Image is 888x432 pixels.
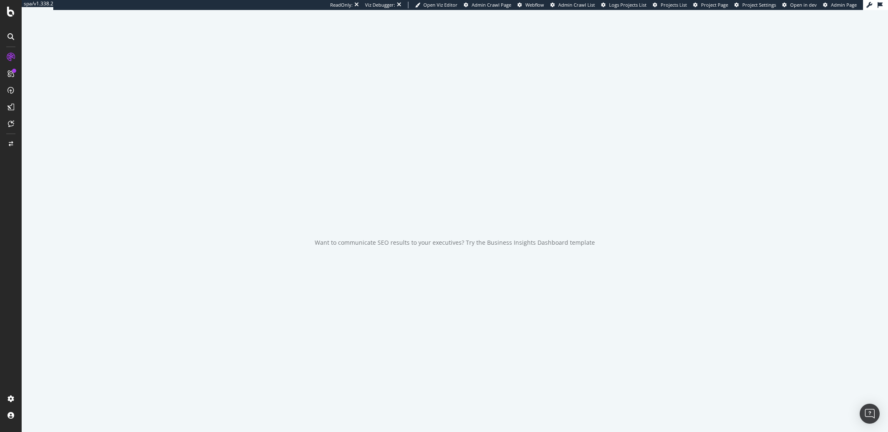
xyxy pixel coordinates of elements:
span: Project Page [701,2,728,8]
span: Open Viz Editor [423,2,458,8]
span: Admin Page [831,2,857,8]
span: Project Settings [742,2,776,8]
span: Logs Projects List [609,2,647,8]
div: Open Intercom Messenger [860,404,880,424]
span: Projects List [661,2,687,8]
a: Logs Projects List [601,2,647,8]
div: Viz Debugger: [365,2,395,8]
span: Webflow [525,2,544,8]
a: Admin Page [823,2,857,8]
span: Admin Crawl List [558,2,595,8]
a: Project Page [693,2,728,8]
div: ReadOnly: [330,2,353,8]
div: animation [425,195,485,225]
a: Project Settings [734,2,776,8]
a: Admin Crawl List [550,2,595,8]
a: Admin Crawl Page [464,2,511,8]
span: Open in dev [790,2,817,8]
div: Want to communicate SEO results to your executives? Try the Business Insights Dashboard template [315,238,595,247]
a: Open Viz Editor [415,2,458,8]
span: Admin Crawl Page [472,2,511,8]
a: Projects List [653,2,687,8]
a: Open in dev [782,2,817,8]
a: Webflow [517,2,544,8]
